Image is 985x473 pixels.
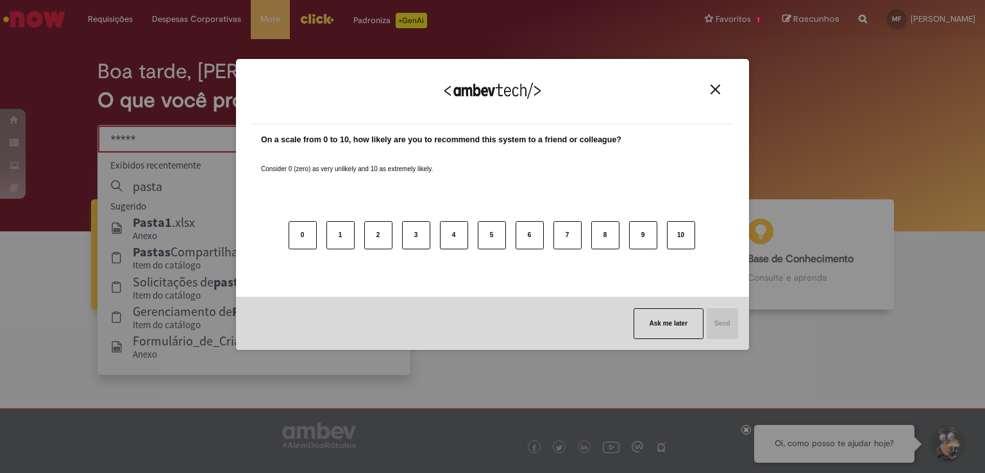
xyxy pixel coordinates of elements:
button: 6 [516,221,544,249]
label: On a scale from 0 to 10, how likely are you to recommend this system to a friend or colleague? [261,134,621,146]
button: 9 [629,221,657,249]
button: Close [707,84,724,95]
img: Close [711,85,720,94]
button: 10 [667,221,695,249]
button: 5 [478,221,506,249]
button: Ask me later [634,308,703,339]
label: Consider 0 (zero) as very unlikely and 10 as extremely likely. [261,149,433,174]
button: 1 [326,221,355,249]
button: 8 [591,221,619,249]
button: 7 [553,221,582,249]
button: 4 [440,221,468,249]
button: 2 [364,221,392,249]
button: 3 [402,221,430,249]
button: 0 [289,221,317,249]
img: Logo Ambevtech [444,83,541,99]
